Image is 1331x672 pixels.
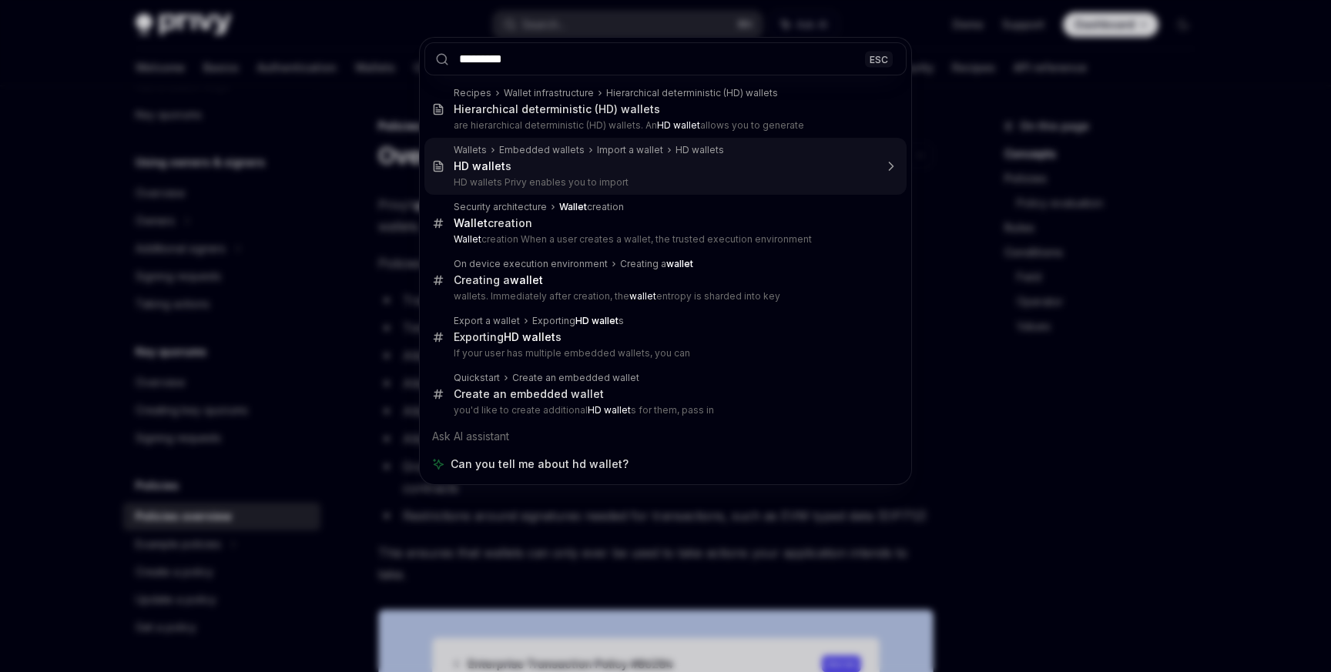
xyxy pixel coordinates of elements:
[454,273,543,287] div: Creating a
[588,404,631,416] b: HD wallet
[597,144,663,156] div: Import a wallet
[454,159,505,172] b: HD wallet
[606,87,778,99] div: Hierarchical deterministic (HD) wallets
[575,315,619,326] b: HD wallet
[454,119,874,132] p: are hierarchical deterministic (HD) wallets. An allows you to generate
[454,233,481,245] b: Wallet
[454,216,488,229] b: Wallet
[454,372,500,384] div: Quickstart
[865,51,893,67] div: ESC
[512,372,639,384] div: Create an embedded wallet
[676,144,724,156] div: HD wallets
[454,347,874,359] p: If your user has multiple embedded wallets, you can
[454,176,874,189] p: HD wallets Privy enables you to import
[454,87,491,99] div: Recipes
[504,330,555,343] b: HD wallet
[657,119,700,131] b: HD wallet
[454,290,874,303] p: wallets. Immediately after creation, the entropy is sharded into key
[620,258,693,270] div: Creating a
[454,315,520,327] div: Export a wallet
[559,201,587,212] b: Wallet
[499,144,585,156] div: Embedded wallets
[504,87,594,99] div: Wallet infrastructure
[532,315,624,327] div: Exporting s
[454,144,487,156] div: Wallets
[424,423,907,450] div: Ask AI assistant
[454,201,547,213] div: Security architecture
[510,273,543,286] b: wallet
[454,330,562,344] div: Exporting s
[454,102,660,116] div: Hierarchical deterministic (HD) wallets
[451,456,629,472] span: Can you tell me about hd wallet?
[454,233,874,246] p: creation When a user creates a wallet, the trusted execution environment
[454,387,604,401] div: Create an embedded wallet
[454,216,532,230] div: creation
[454,404,874,416] p: you'd like to create additional s for them, pass in
[559,201,624,213] div: creation
[454,258,608,270] div: On device execution environment
[629,290,656,302] b: wallet
[454,159,511,173] div: s
[666,258,693,269] b: wallet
